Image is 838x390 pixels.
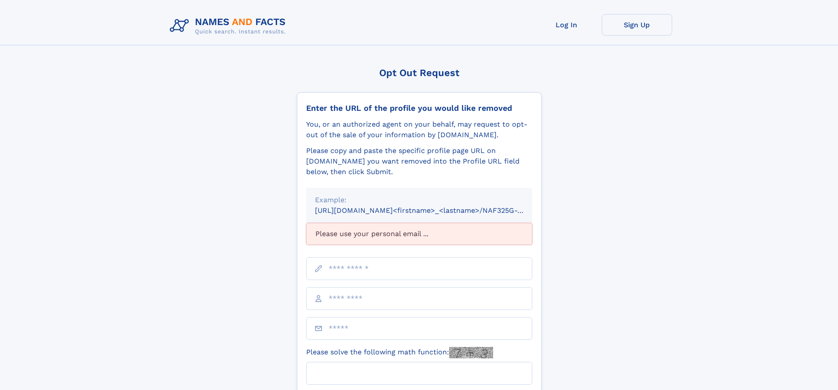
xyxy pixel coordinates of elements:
div: Example: [315,195,523,205]
img: Logo Names and Facts [166,14,293,38]
div: You, or an authorized agent on your behalf, may request to opt-out of the sale of your informatio... [306,119,532,140]
div: Opt Out Request [297,67,542,78]
label: Please solve the following math function: [306,347,493,358]
small: [URL][DOMAIN_NAME]<firstname>_<lastname>/NAF325G-xxxxxxxx [315,206,549,215]
div: Enter the URL of the profile you would like removed [306,103,532,113]
a: Log In [531,14,602,36]
div: Please use your personal email ... [306,223,532,245]
div: Please copy and paste the specific profile page URL on [DOMAIN_NAME] you want removed into the Pr... [306,146,532,177]
a: Sign Up [602,14,672,36]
